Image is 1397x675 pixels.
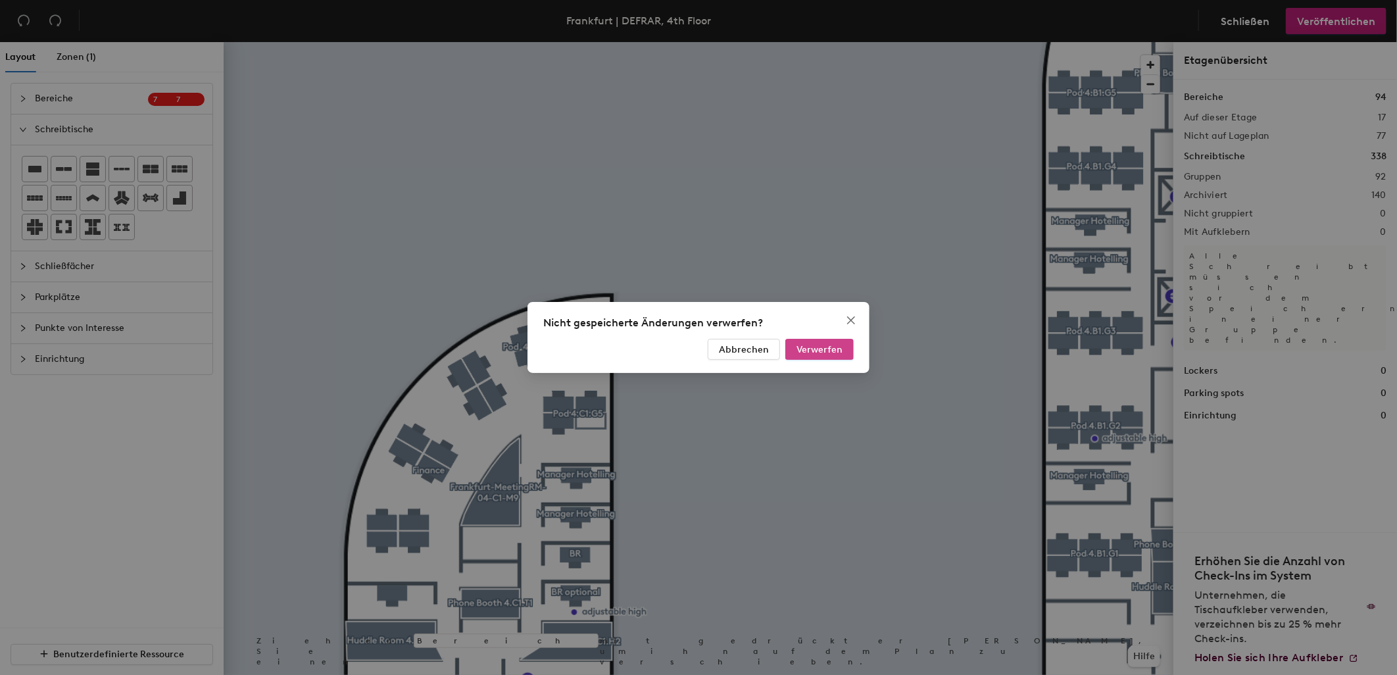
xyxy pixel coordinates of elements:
span: close [846,315,856,326]
button: Close [841,310,862,331]
div: Nicht gespeicherte Änderungen verwerfen? [543,315,854,331]
button: Verwerfen [785,339,854,360]
span: Close [841,315,862,326]
span: Verwerfen [797,344,843,355]
span: Abbrechen [719,344,769,355]
button: Abbrechen [708,339,780,360]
